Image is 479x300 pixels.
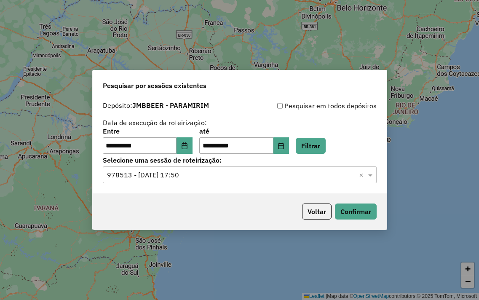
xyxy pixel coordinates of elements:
label: até [199,126,289,136]
label: Data de execução da roteirização: [103,118,207,128]
div: Pesquisar em todos depósitos [240,101,377,111]
label: Selecione uma sessão de roteirização: [103,155,377,165]
strong: JMBBEER - PARAMIRIM [132,101,209,110]
label: Entre [103,126,193,136]
button: Filtrar [296,138,326,154]
label: Depósito: [103,100,209,110]
button: Confirmar [335,204,377,220]
span: Pesquisar por sessões existentes [103,80,206,91]
button: Choose Date [273,137,289,154]
button: Choose Date [177,137,193,154]
span: Clear all [359,170,366,180]
button: Voltar [302,204,332,220]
